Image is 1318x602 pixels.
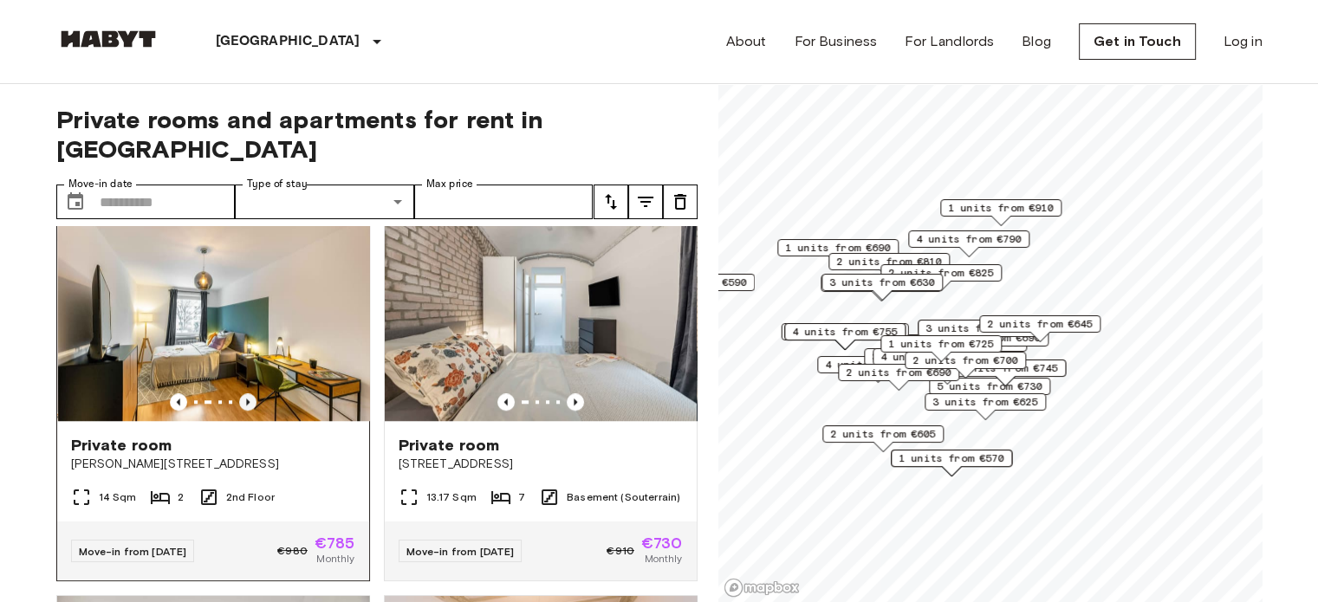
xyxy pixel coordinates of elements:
[929,378,1050,405] div: Map marker
[56,105,698,164] span: Private rooms and apartments for rent in [GEOGRAPHIC_DATA]
[567,489,680,505] span: Basement (Souterrain)
[821,274,943,301] div: Map marker
[1079,23,1196,60] a: Get in Touch
[880,335,1002,362] div: Map marker
[908,230,1029,257] div: Map marker
[825,357,931,372] span: 4 units from €785
[406,545,515,558] span: Move-in from [DATE]
[628,184,663,219] button: tune
[864,348,985,375] div: Map marker
[821,275,942,301] div: Map marker
[56,212,370,581] a: Marketing picture of unit DE-02-014-003-01HFMarketing picture of unit DE-02-014-003-01HFPrevious ...
[277,543,308,559] span: €980
[594,184,628,219] button: tune
[777,239,899,266] div: Map marker
[945,359,1066,386] div: Map marker
[828,253,950,280] div: Map marker
[426,177,473,191] label: Max price
[170,393,187,411] button: Previous image
[829,275,935,290] span: 3 units from €630
[607,543,634,559] span: €910
[726,31,767,52] a: About
[888,336,994,352] span: 1 units from €725
[57,213,369,421] img: Marketing picture of unit DE-02-014-003-01HF
[641,275,747,290] span: 3 units from €590
[822,425,944,452] div: Map marker
[948,200,1054,216] span: 1 units from €910
[315,535,355,551] span: €785
[927,329,1049,356] div: Map marker
[399,435,500,456] span: Private room
[426,489,477,505] span: 13.17 Sqm
[1224,31,1263,52] a: Log in
[925,393,1046,420] div: Map marker
[247,177,308,191] label: Type of stay
[912,353,1018,368] span: 2 units from €700
[56,30,160,48] img: Habyt
[932,394,1038,410] span: 3 units from €625
[952,360,1058,376] span: 3 units from €745
[497,393,515,411] button: Previous image
[873,348,994,375] div: Map marker
[71,435,172,456] span: Private room
[385,213,697,421] img: Marketing picture of unit DE-02-004-006-01HF
[663,184,698,219] button: tune
[846,365,951,380] span: 2 units from €690
[58,184,93,219] button: Choose date
[68,177,133,191] label: Move-in date
[784,323,906,350] div: Map marker
[384,212,698,581] a: Marketing picture of unit DE-02-004-006-01HFPrevious imagePrevious imagePrivate room[STREET_ADDRE...
[518,489,525,505] span: 7
[226,489,275,505] span: 2nd Floor
[216,31,360,52] p: [GEOGRAPHIC_DATA]
[1022,31,1051,52] a: Blog
[838,364,959,391] div: Map marker
[794,31,877,52] a: For Business
[872,349,977,365] span: 3 units from €825
[785,240,891,256] span: 1 units from €690
[979,315,1100,342] div: Map marker
[925,320,1031,336] span: 3 units from €800
[641,535,683,551] span: €730
[891,450,1012,476] div: Map marker
[905,31,994,52] a: For Landlords
[918,320,1039,346] div: Map marker
[987,316,1093,332] span: 2 units from €645
[916,231,1022,247] span: 4 units from €790
[633,274,755,301] div: Map marker
[178,489,184,505] span: 2
[880,264,1002,291] div: Map marker
[888,265,994,281] span: 2 units from €825
[567,393,584,411] button: Previous image
[817,356,938,383] div: Map marker
[239,393,256,411] button: Previous image
[724,578,800,598] a: Mapbox logo
[899,450,1004,466] span: 1 units from €570
[937,379,1042,394] span: 5 units from €730
[905,352,1026,379] div: Map marker
[940,199,1062,226] div: Map marker
[644,551,682,566] span: Monthly
[79,545,187,558] span: Move-in from [DATE]
[399,456,683,473] span: [STREET_ADDRESS]
[836,254,942,269] span: 2 units from €810
[781,323,908,350] div: Map marker
[316,551,354,566] span: Monthly
[830,426,936,442] span: 2 units from €605
[71,456,355,473] span: [PERSON_NAME][STREET_ADDRESS]
[792,324,898,340] span: 4 units from €755
[99,489,137,505] span: 14 Sqm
